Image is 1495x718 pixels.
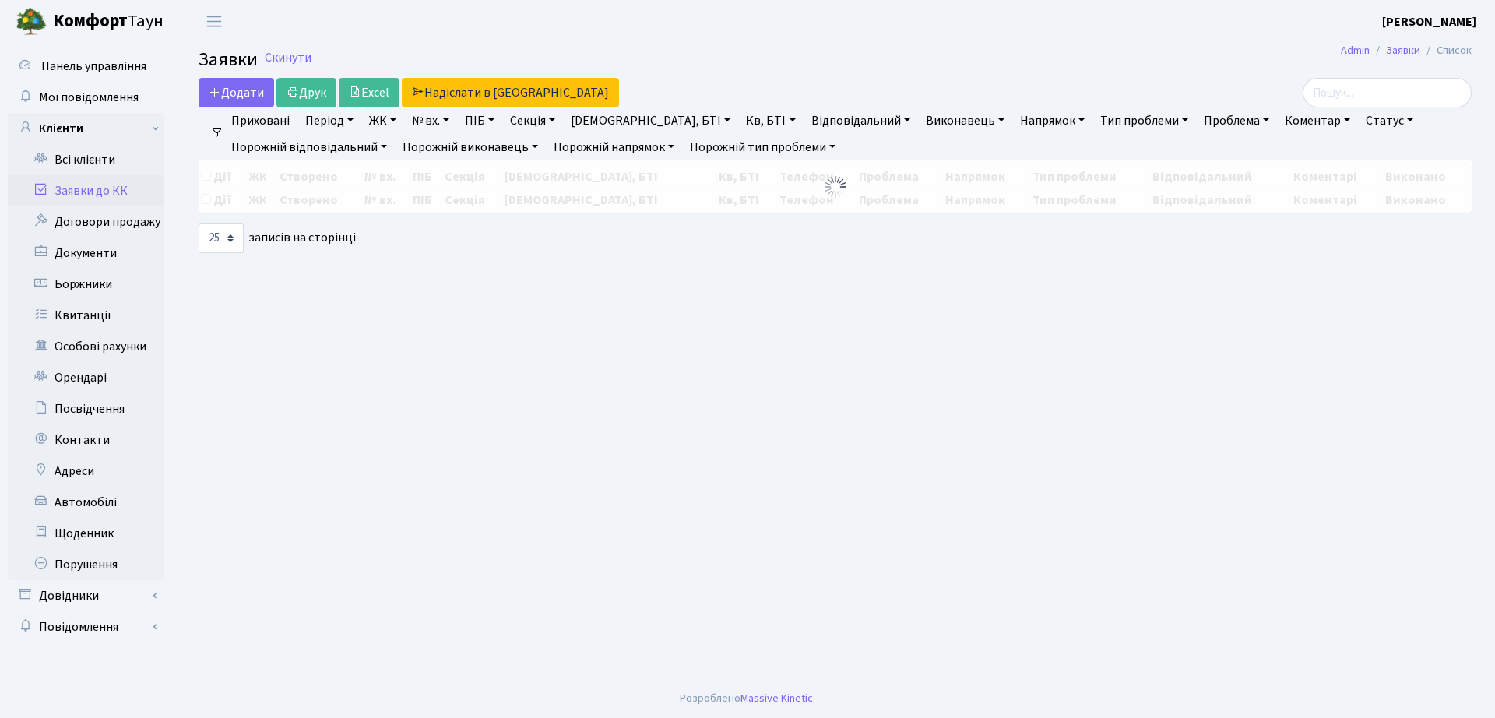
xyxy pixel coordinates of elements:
a: Адреси [8,456,164,487]
a: Порожній напрямок [547,134,681,160]
a: Excel [339,78,399,107]
a: Секція [504,107,561,134]
button: Переключити навігацію [195,9,234,34]
a: Всі клієнти [8,144,164,175]
b: Комфорт [53,9,128,33]
span: Таун [53,9,164,35]
a: Порушення [8,549,164,580]
a: Заявки [1386,42,1420,58]
select: записів на сторінці [199,223,244,253]
a: Massive Kinetic [740,690,813,706]
img: logo.png [16,6,47,37]
a: Кв, БТІ [740,107,801,134]
a: Довідники [8,580,164,611]
a: Мої повідомлення [8,82,164,113]
a: Орендарі [8,362,164,393]
a: Автомобілі [8,487,164,518]
a: Контакти [8,424,164,456]
a: Клієнти [8,113,164,144]
nav: breadcrumb [1317,34,1495,67]
a: Порожній виконавець [396,134,544,160]
a: Повідомлення [8,611,164,642]
a: № вх. [406,107,456,134]
img: Обробка... [823,174,848,199]
a: Проблема [1198,107,1275,134]
a: [DEMOGRAPHIC_DATA], БТІ [565,107,737,134]
input: Пошук... [1303,78,1472,107]
a: Період [299,107,360,134]
a: Виконавець [920,107,1011,134]
a: Панель управління [8,51,164,82]
a: Документи [8,238,164,269]
span: Заявки [199,46,258,73]
a: Особові рахунки [8,331,164,362]
b: [PERSON_NAME] [1382,13,1476,30]
a: ПІБ [459,107,501,134]
a: Боржники [8,269,164,300]
a: [PERSON_NAME] [1382,12,1476,31]
span: Додати [209,84,264,101]
a: Статус [1360,107,1419,134]
span: Мої повідомлення [39,89,139,106]
a: Квитанції [8,300,164,331]
a: Договори продажу [8,206,164,238]
a: Тип проблеми [1094,107,1194,134]
a: Напрямок [1014,107,1091,134]
a: Додати [199,78,274,107]
a: Коментар [1279,107,1356,134]
a: Admin [1341,42,1370,58]
a: Порожній тип проблеми [684,134,842,160]
div: Розроблено . [680,690,815,707]
a: Надіслати в [GEOGRAPHIC_DATA] [402,78,619,107]
a: Порожній відповідальний [225,134,393,160]
span: Панель управління [41,58,146,75]
a: Скинути [265,51,311,65]
a: Друк [276,78,336,107]
a: Заявки до КК [8,175,164,206]
a: Приховані [225,107,296,134]
a: Щоденник [8,518,164,549]
a: Відповідальний [805,107,916,134]
li: Список [1420,42,1472,59]
label: записів на сторінці [199,223,356,253]
a: Посвідчення [8,393,164,424]
a: ЖК [363,107,403,134]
